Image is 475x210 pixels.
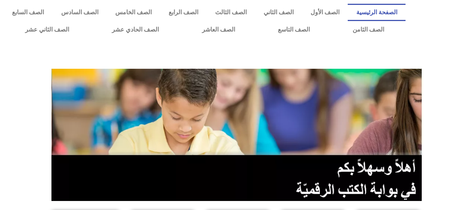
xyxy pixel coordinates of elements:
a: الصفحة الرئيسية [348,4,406,21]
a: الصف الرابع [160,4,207,21]
a: الصف الثاني [255,4,302,21]
a: الصف الثامن [331,21,406,38]
a: الصف الثالث [207,4,255,21]
a: الصف العاشر [181,21,256,38]
a: الصف الخامس [107,4,160,21]
a: الصف التاسع [256,21,331,38]
a: الصف الأول [302,4,348,21]
a: الصف الثاني عشر [4,21,90,38]
a: الصف الحادي عشر [90,21,180,38]
a: الصف السابع [4,4,53,21]
a: الصف السادس [53,4,107,21]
